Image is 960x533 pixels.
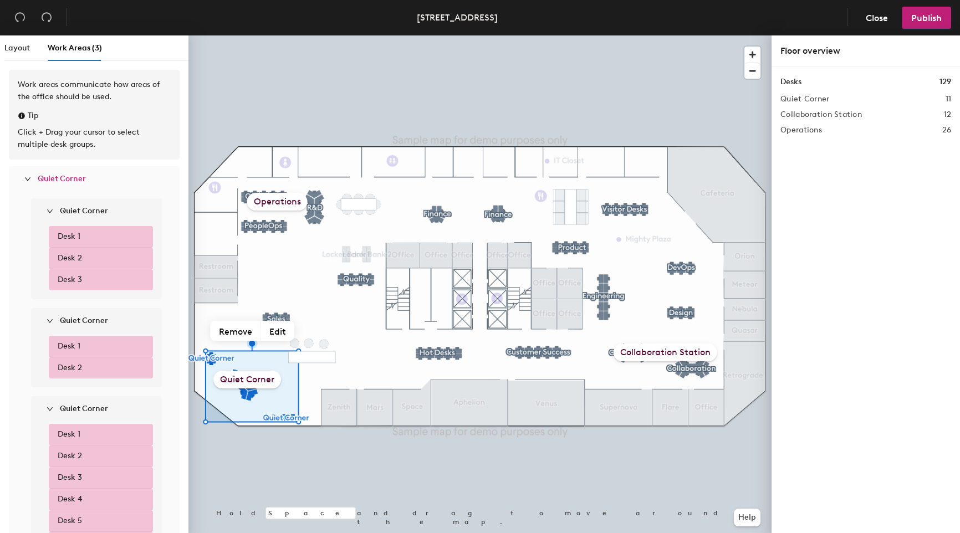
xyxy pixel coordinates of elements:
div: Quiet Corner [40,198,162,224]
div: Work areas communicate how areas of the office should be used. [18,79,171,103]
span: undo [14,12,25,23]
span: Close [866,13,888,23]
h1: 129 [939,76,951,88]
span: expanded [47,406,53,412]
span: Layout [4,43,30,53]
div: Operations [247,193,308,211]
div: Quiet Corner [213,371,281,388]
strong: Quiet Corner [60,316,108,325]
span: Desk 3 [58,274,82,286]
h2: Operations [780,126,822,135]
div: [STREET_ADDRESS] [417,11,498,24]
button: Edit [261,321,294,341]
span: expanded [47,208,53,214]
div: Click + Drag your cursor to select multiple desk groups. [18,126,171,151]
h2: Quiet Corner [780,95,829,104]
div: Floor overview [780,44,951,58]
strong: Quiet Corner [60,206,108,216]
span: Desk 1 [58,230,80,243]
button: Undo (⌘ + Z) [9,7,31,29]
span: Desk 2 [58,252,82,264]
span: Desk 4 [58,493,82,505]
span: Publish [911,13,942,23]
button: Redo (⌘ + ⇧ + Z) [35,7,58,29]
span: Desk 2 [58,362,82,374]
h2: 12 [943,110,951,119]
span: expanded [47,317,53,324]
button: Help [734,509,760,526]
span: Desk 1 [58,340,80,352]
button: Close [856,7,897,29]
span: Work Areas (3) [48,43,102,53]
span: Desk 3 [58,471,82,484]
button: Remove [211,321,261,341]
h2: 11 [945,95,951,104]
h2: Collaboration Station [780,110,862,119]
span: Tip [28,110,38,122]
div: Collaboration Station [614,344,717,361]
span: Desk 1 [58,428,80,440]
span: Desk 5 [58,515,82,527]
div: Quiet Corner [40,308,162,334]
span: Quiet Corner [38,174,86,183]
span: expanded [24,176,31,182]
div: Quiet Corner [40,396,162,422]
h1: Desks [780,76,801,88]
strong: Quiet Corner [60,404,108,413]
button: Publish [902,7,951,29]
h2: 26 [942,126,951,135]
span: Desk 2 [58,450,82,462]
div: Quiet Corner [18,166,171,192]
